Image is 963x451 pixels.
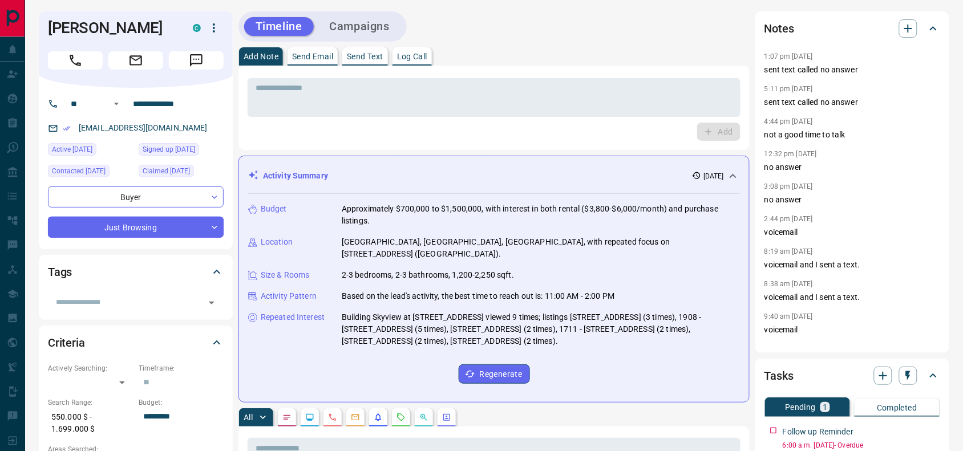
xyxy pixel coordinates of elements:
div: Criteria [48,329,224,356]
p: Approximately $700,000 to $1,500,000, with interest in both rental ($3,800-$6,000/month) and purc... [342,203,740,227]
p: no answer [764,194,940,206]
p: voicemail [764,226,940,238]
button: Timeline [244,17,314,36]
svg: Notes [282,413,292,422]
div: Buyer [48,186,224,208]
p: Send Text [347,52,383,60]
span: Call [48,51,103,70]
span: Active [DATE] [52,144,92,155]
div: Tasks [764,362,940,389]
span: Contacted [DATE] [52,165,106,177]
div: Mon Oct 06 2025 [48,143,133,159]
svg: Email Verified [63,124,71,132]
p: [DATE] [703,171,724,181]
p: no answer [764,161,940,173]
p: Based on the lead's activity, the best time to reach out is: 11:00 AM - 2:00 PM [342,290,614,302]
h2: Tasks [764,367,794,385]
p: Activity Summary [263,170,328,182]
p: Timeframe: [139,363,224,373]
p: Log Call [397,52,427,60]
p: Building Skyview at [STREET_ADDRESS] viewed 9 times; listings [STREET_ADDRESS] (3 times), 1908 - ... [342,311,740,347]
p: 5:11 pm [DATE] [764,85,813,93]
p: Location [261,236,293,248]
h2: Criteria [48,334,85,352]
h2: Tags [48,263,72,281]
p: 2-3 bedrooms, 2-3 bathrooms, 1,200-2,250 sqft. [342,269,514,281]
p: not a good time to talk [764,129,940,141]
p: Size & Rooms [261,269,310,281]
div: Fri Oct 10 2025 [48,165,133,181]
p: Add Note [244,52,278,60]
div: condos.ca [193,24,201,32]
h1: [PERSON_NAME] [48,19,176,37]
svg: Listing Alerts [374,413,383,422]
p: Actively Searching: [48,363,133,373]
div: Just Browsing [48,217,224,238]
p: Search Range: [48,397,133,408]
p: Send Email [292,52,333,60]
p: 2:44 pm [DATE] [764,215,813,223]
span: Email [108,51,163,70]
p: 550.000 $ - 1.699.000 $ [48,408,133,438]
a: [EMAIL_ADDRESS][DOMAIN_NAME] [79,123,208,132]
p: 3:08 pm [DATE] [764,182,813,190]
button: Open [110,97,123,111]
p: 8:38 am [DATE] [764,280,813,288]
p: 9:40 am [DATE] [764,312,813,320]
p: voicemail [764,324,940,336]
div: Activity Summary[DATE] [248,165,740,186]
span: Claimed [DATE] [143,165,190,177]
p: 1 [823,403,827,411]
svg: Agent Actions [442,413,451,422]
button: Campaigns [318,17,401,36]
h2: Notes [764,19,794,38]
div: Wed Mar 25 2015 [139,143,224,159]
p: 9:56 am [DATE] [764,345,813,353]
div: Sun Sep 14 2025 [139,165,224,181]
svg: Lead Browsing Activity [305,413,314,422]
button: Regenerate [459,364,530,384]
p: Activity Pattern [261,290,317,302]
svg: Requests [396,413,406,422]
p: Pending [785,403,816,411]
p: sent text called no answer [764,64,940,76]
button: Open [204,295,220,311]
p: voicemail and I sent a text. [764,291,940,303]
p: Budget: [139,397,224,408]
p: 12:32 pm [DATE] [764,150,817,158]
p: Completed [877,404,917,412]
p: 8:19 am [DATE] [764,247,813,255]
svg: Opportunities [419,413,428,422]
p: All [244,413,253,421]
p: voicemail and I sent a text. [764,259,940,271]
p: 6:00 a.m. [DATE] - Overdue [783,440,940,450]
p: sent text called no answer [764,96,940,108]
div: Tags [48,258,224,286]
svg: Calls [328,413,337,422]
p: 1:07 pm [DATE] [764,52,813,60]
span: Message [169,51,224,70]
p: Budget [261,203,287,215]
div: Notes [764,15,940,42]
svg: Emails [351,413,360,422]
p: Repeated Interest [261,311,325,323]
p: [GEOGRAPHIC_DATA], [GEOGRAPHIC_DATA], [GEOGRAPHIC_DATA], with repeated focus on [STREET_ADDRESS] ... [342,236,740,260]
p: Follow up Reminder [783,426,853,438]
span: Signed up [DATE] [143,144,195,155]
p: 4:44 pm [DATE] [764,117,813,125]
